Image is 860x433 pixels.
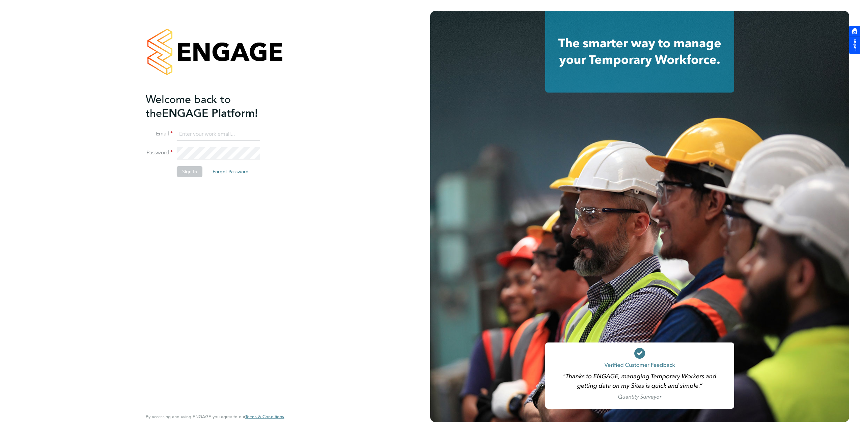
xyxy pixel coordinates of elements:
[177,166,202,177] button: Sign In
[146,130,173,137] label: Email
[177,128,260,141] input: Enter your work email...
[146,414,284,419] span: By accessing and using ENGAGE you agree to our
[207,166,254,177] button: Forgot Password
[245,414,284,419] a: Terms & Conditions
[245,414,284,419] span: Terms & Conditions
[146,93,231,120] span: Welcome back to the
[146,93,277,120] h2: ENGAGE Platform!
[146,149,173,156] label: Password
